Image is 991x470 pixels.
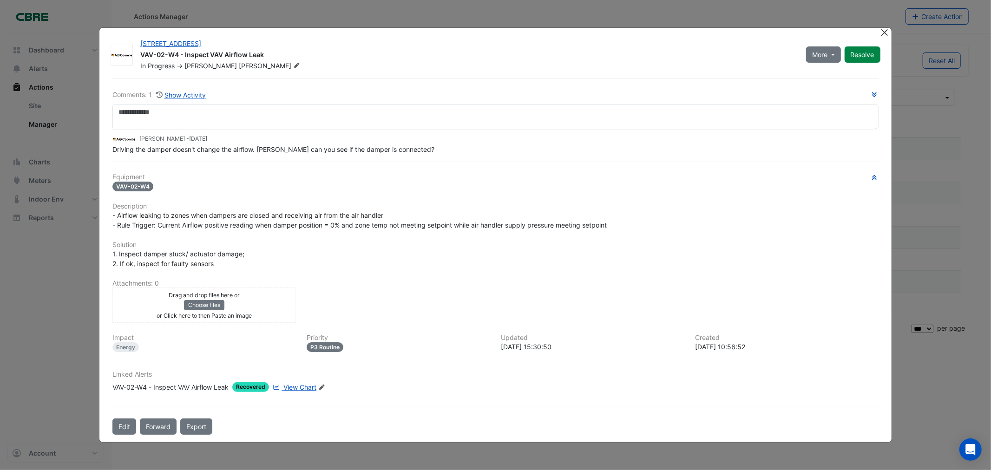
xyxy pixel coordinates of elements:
[112,173,878,181] h6: Equipment
[112,202,878,210] h6: Description
[501,334,684,342] h6: Updated
[806,46,841,63] button: More
[140,62,175,70] span: In Progress
[112,382,229,392] div: VAV-02-W4 - Inspect VAV Airflow Leak
[696,342,879,352] div: [DATE] 10:56:52
[845,46,880,63] button: Resolve
[112,211,607,229] span: - Airflow leaking to zones when dampers are closed and receiving air from the air handler - Rule ...
[112,418,136,435] button: Edit
[112,280,878,287] h6: Attachments: 0
[307,334,490,342] h6: Priority
[140,50,795,61] div: VAV-02-W4 - Inspect VAV Airflow Leak
[184,62,237,70] span: [PERSON_NAME]
[880,28,890,38] button: Close
[283,383,316,391] span: View Chart
[959,438,982,461] div: Open Intercom Messenger
[157,312,252,319] small: or Click here to then Paste an image
[140,418,177,435] button: Forward
[189,135,207,142] span: 2025-09-11 15:30:50
[112,145,434,153] span: Driving the damper doesn't change the airflow. [PERSON_NAME] can you see if the damper is connected?
[232,382,269,392] span: Recovered
[111,51,132,60] img: AG Coombs
[812,50,827,59] span: More
[177,62,183,70] span: ->
[307,342,343,352] div: P3 Routine
[180,418,212,435] a: Export
[112,250,244,268] span: 1. Inspect damper stuck/ actuator damage; 2. If ok, inspect for faulty sensors
[271,382,316,392] a: View Chart
[112,241,878,249] h6: Solution
[501,342,684,352] div: [DATE] 15:30:50
[112,134,136,144] img: AG Coombs
[112,334,295,342] h6: Impact
[318,384,325,391] fa-icon: Edit Linked Alerts
[184,300,224,310] button: Choose files
[239,61,302,71] span: [PERSON_NAME]
[112,90,206,100] div: Comments: 1
[112,182,153,191] span: VAV-02-W4
[696,334,879,342] h6: Created
[169,292,240,299] small: Drag and drop files here or
[156,90,206,100] button: Show Activity
[112,371,878,379] h6: Linked Alerts
[140,39,201,47] a: [STREET_ADDRESS]
[139,135,207,143] small: [PERSON_NAME] -
[112,342,139,352] div: Energy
